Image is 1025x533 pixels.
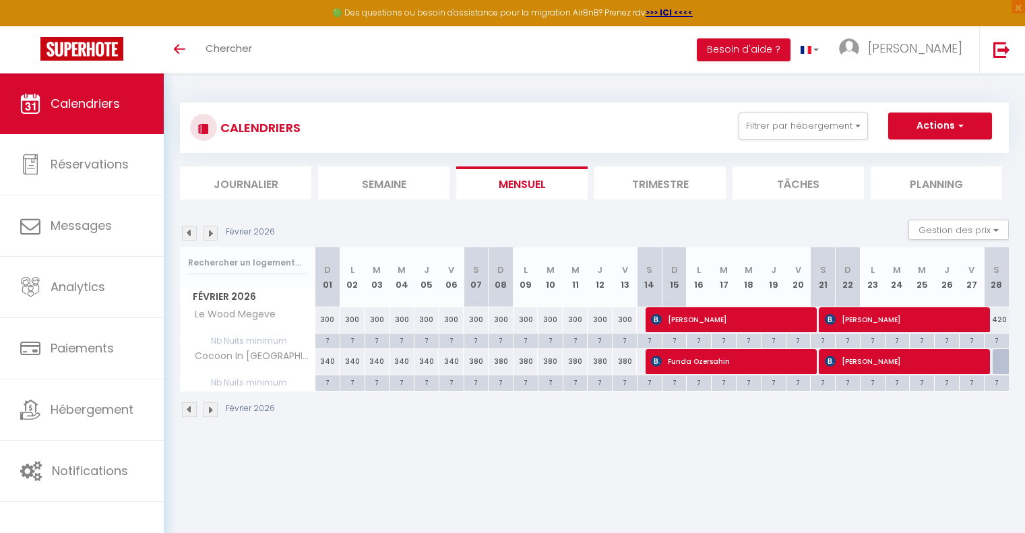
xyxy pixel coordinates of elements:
div: 7 [687,334,711,346]
abbr: D [497,263,504,276]
abbr: S [473,263,479,276]
div: 7 [315,375,340,388]
strong: >>> ICI <<<< [646,7,693,18]
abbr: L [350,263,354,276]
div: 7 [737,334,761,346]
abbr: M [893,263,901,276]
span: Cocoon In [GEOGRAPHIC_DATA] [183,349,317,364]
img: logout [993,41,1010,58]
div: 300 [414,307,439,332]
div: 340 [315,349,340,374]
li: Planning [871,166,1002,199]
div: 7 [365,334,390,346]
div: 7 [514,375,538,388]
div: 7 [960,375,984,388]
div: 7 [836,375,860,388]
div: 7 [563,334,588,346]
th: 25 [910,247,935,307]
div: 7 [985,334,1009,346]
th: 24 [885,247,910,307]
div: 300 [563,307,588,332]
div: 7 [439,375,464,388]
div: 7 [489,375,513,388]
abbr: J [597,263,602,276]
div: 7 [340,334,365,346]
th: 03 [365,247,390,307]
span: Messages [51,217,112,234]
span: [PERSON_NAME] [868,40,962,57]
div: 300 [538,307,563,332]
th: 19 [761,247,786,307]
div: 7 [315,334,340,346]
div: 7 [712,375,736,388]
div: 340 [414,349,439,374]
span: Nb Nuits minimum [181,375,315,390]
div: 340 [340,349,365,374]
th: 01 [315,247,340,307]
div: 7 [538,334,563,346]
button: Besoin d'aide ? [697,38,790,61]
span: Février 2026 [181,287,315,307]
h3: CALENDRIERS [217,113,301,143]
th: 22 [836,247,861,307]
div: 7 [762,334,786,346]
div: 7 [464,334,489,346]
div: 7 [910,334,934,346]
div: 340 [365,349,390,374]
span: Analytics [51,278,105,295]
div: 7 [588,334,612,346]
input: Rechercher un logement... [188,251,307,275]
th: 15 [662,247,687,307]
div: 7 [638,375,662,388]
div: 300 [439,307,464,332]
div: 7 [687,375,711,388]
abbr: V [968,263,974,276]
li: Semaine [318,166,449,199]
li: Journalier [180,166,311,199]
li: Trimestre [594,166,726,199]
span: Notifications [52,462,128,479]
div: 7 [365,375,390,388]
abbr: D [671,263,678,276]
abbr: V [448,263,454,276]
div: 7 [935,375,959,388]
span: Funda Ozersahin [651,348,809,374]
span: Réservations [51,156,129,173]
th: 10 [538,247,563,307]
div: 7 [886,334,910,346]
abbr: M [571,263,580,276]
div: 7 [737,375,761,388]
th: 27 [959,247,984,307]
img: ... [839,38,859,59]
div: 380 [588,349,613,374]
div: 300 [315,307,340,332]
div: 300 [390,307,414,332]
div: 7 [712,334,736,346]
div: 300 [514,307,538,332]
abbr: M [918,263,926,276]
a: Chercher [195,26,262,73]
th: 20 [786,247,811,307]
img: Super Booking [40,37,123,61]
abbr: S [820,263,826,276]
div: 380 [464,349,489,374]
span: [PERSON_NAME] [651,307,809,332]
div: 7 [910,375,934,388]
p: Février 2026 [226,226,275,239]
div: 380 [489,349,514,374]
div: 300 [464,307,489,332]
div: 7 [861,334,885,346]
abbr: S [993,263,999,276]
th: 14 [637,247,662,307]
div: 380 [613,349,638,374]
abbr: J [944,263,950,276]
th: 13 [613,247,638,307]
th: 08 [489,247,514,307]
th: 16 [687,247,712,307]
div: 7 [464,375,489,388]
div: 7 [588,375,612,388]
div: 300 [365,307,390,332]
div: 300 [489,307,514,332]
div: 340 [390,349,414,374]
span: Nb Nuits minimum [181,334,315,348]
